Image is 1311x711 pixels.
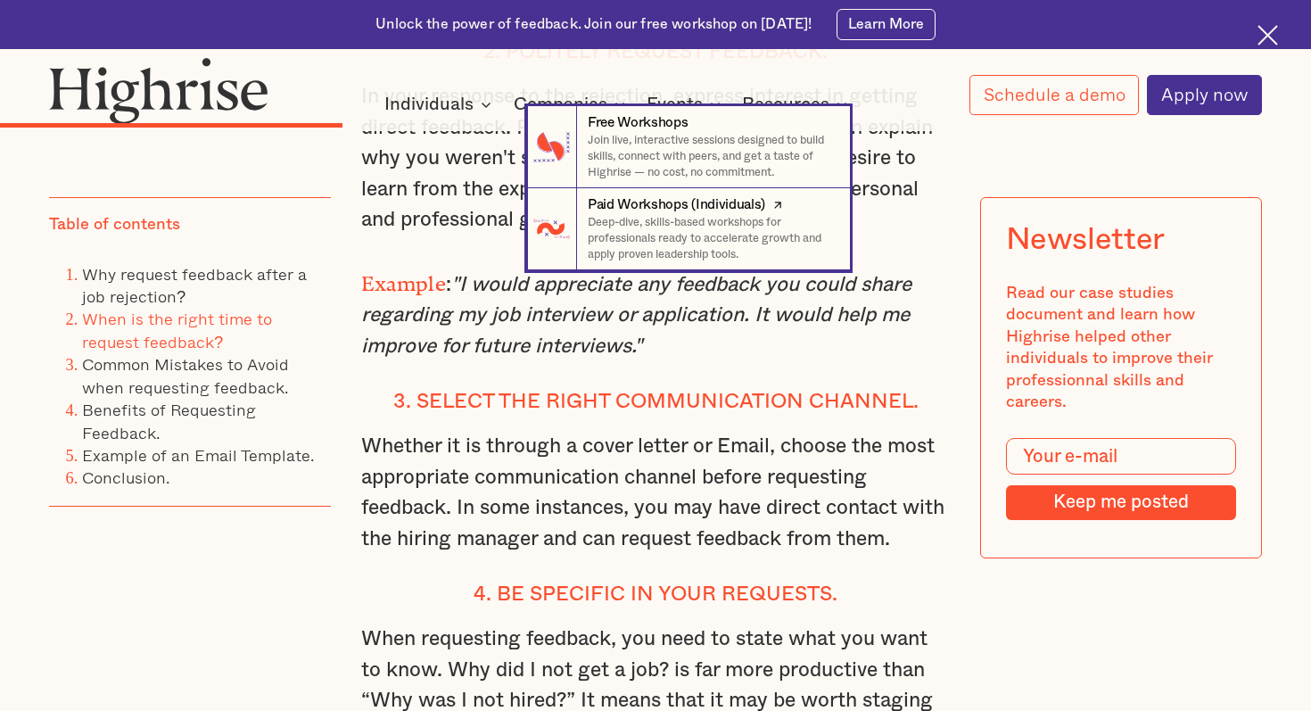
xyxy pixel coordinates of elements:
[588,113,688,133] div: Free Workshops
[1147,75,1262,115] a: Apply now
[647,94,703,115] div: Events
[82,465,169,490] a: Conclusion.
[82,351,289,399] a: Common Mistakes to Avoid when requesting feedback.
[361,390,950,415] h4: 3. Select the right communication channel.
[647,94,726,115] div: Events
[49,57,268,123] img: Highrise logo
[361,264,950,361] p: :
[82,306,272,353] a: When is the right time to request feedback?
[837,9,936,40] a: Learn More
[361,275,911,356] em: "I would appreciate any feedback you could share regarding my job interview or application. It wo...
[588,195,765,215] div: Paid Workshops (Individuals)
[588,215,834,263] p: Deep-dive, skills-based workshops for professionals ready to accelerate growth and apply proven l...
[969,75,1139,115] a: Schedule a demo
[82,397,256,444] a: Benefits of Requesting Feedback.
[384,94,497,115] div: Individuals
[361,431,950,554] p: Whether it is through a cover letter or Email, choose the most appropriate communication channel ...
[514,94,607,115] div: Companies
[742,94,853,115] div: Resources
[1006,438,1237,519] form: Modal Form
[1257,25,1278,45] img: Cross icon
[588,133,834,181] p: Join live, interactive sessions designed to build skills, connect with peers, and get a taste of ...
[361,583,950,608] h4: 4. Be specific in your requests.
[1006,283,1237,414] div: Read our case studies document and learn how Highrise helped other individuals to improve their p...
[82,260,307,308] a: Why request feedback after a job rejection?
[1006,485,1237,520] input: Keep me posted
[1006,438,1237,475] input: Your e-mail
[375,15,812,35] div: Unlock the power of feedback. Join our free workshop on [DATE]!
[527,106,850,188] a: Free WorkshopsJoin live, interactive sessions designed to build skills, connect with peers, and g...
[361,272,446,285] strong: Example
[514,94,631,115] div: Companies
[384,94,474,115] div: Individuals
[742,94,829,115] div: Resources
[527,188,850,270] a: Paid Workshops (Individuals)Deep-dive, skills-based workshops for professionals ready to accelera...
[82,442,314,467] a: Example of an Email Template.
